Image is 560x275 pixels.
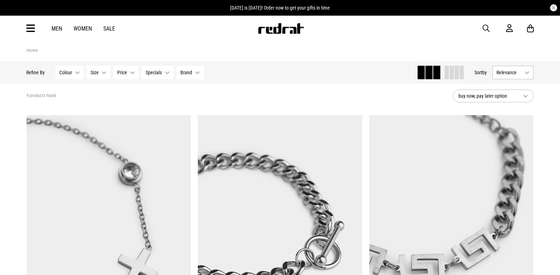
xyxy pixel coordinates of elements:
[497,70,522,75] span: Relevance
[27,93,56,99] span: 9 products found
[146,70,162,75] span: Specials
[475,68,487,77] button: Sortby
[142,66,174,79] button: Specials
[91,70,99,75] span: Size
[458,92,517,100] span: buy now, pay later option
[51,25,62,32] a: Men
[103,25,115,32] a: Sale
[230,5,330,11] span: [DATE] is [DATE]! Order now to get your gifts in time
[257,23,304,34] img: Redrat logo
[177,66,204,79] button: Brand
[27,70,45,75] p: Refine By
[483,70,487,75] span: by
[114,66,139,79] button: Price
[27,48,38,53] a: Home
[56,66,84,79] button: Colour
[118,70,127,75] span: Price
[87,66,111,79] button: Size
[60,70,72,75] span: Colour
[453,90,534,102] button: buy now, pay later option
[74,25,92,32] a: Women
[493,66,534,79] button: Relevance
[181,70,192,75] span: Brand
